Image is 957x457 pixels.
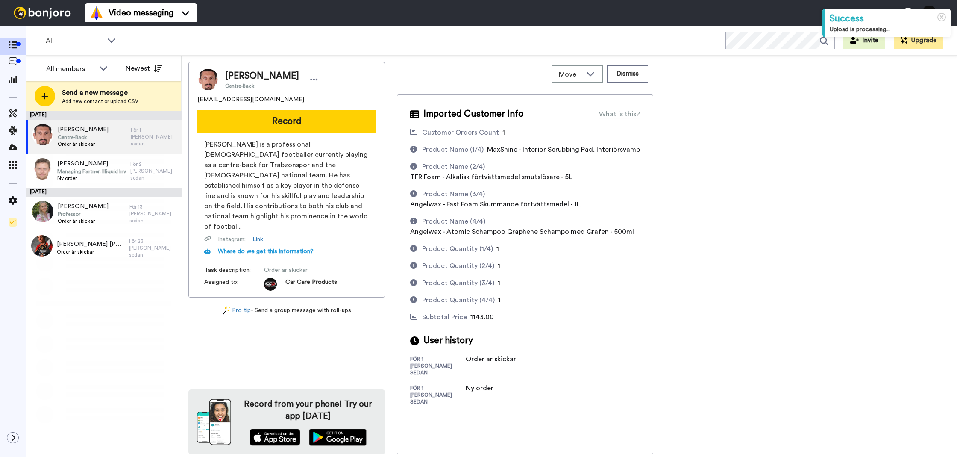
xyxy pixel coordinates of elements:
img: vm-color.svg [90,6,103,20]
span: Add new contact or upload CSV [62,98,138,105]
span: [EMAIL_ADDRESS][DOMAIN_NAME] [197,95,304,104]
div: What is this? [599,109,640,119]
span: MaxShine - Interior Scrubbing Pad. Interiörsvamp [487,146,640,153]
img: playstore [309,429,367,446]
button: Record [197,110,376,133]
span: Professor [58,211,109,218]
div: [DATE] [26,111,182,120]
img: Image of Stefan Savic [197,69,219,90]
span: Task description : [204,266,264,274]
div: Customer Orders Count [422,127,499,138]
div: Product Quantity (4/4) [422,295,495,305]
span: Angelwax - Atomic Schampoo Graphene Schampo med Grafen - 500ml [410,228,634,235]
span: 1143.00 [470,314,494,321]
div: för 1 [PERSON_NAME] sedan [410,356,466,376]
span: Angelwax - Fast Foam Skummande förtvättsmedel - 1L [410,201,580,208]
div: Order är skickar [466,354,516,364]
div: - Send a group message with roll-ups [188,306,385,315]
span: All [46,36,103,46]
button: Newest [119,60,168,77]
span: TFR Foam - Alkalisk förtvättsmedel smutslösare - 5L [410,174,572,180]
span: Order är skickar [58,218,109,224]
img: Checklist.svg [9,218,17,227]
div: Product Quantity (1/4) [422,244,493,254]
div: För 1 [PERSON_NAME] sedan [131,127,177,147]
img: b9d274af-5646-4176-80df-6e1d8e5a51e8.jpg [32,124,53,145]
div: Product Name (4/4) [422,216,485,227]
span: Ny order [57,175,126,182]
span: Instagram : [218,235,246,244]
div: Product Quantity (2/4) [422,261,494,271]
div: Product Name (1/4) [422,144,484,155]
img: appstore [250,429,300,446]
div: För 13 [PERSON_NAME] sedan [129,203,177,224]
span: User history [423,334,473,347]
span: Send a new message [62,88,138,98]
div: Product Name (2/4) [422,162,485,172]
span: [PERSON_NAME] [57,159,126,168]
span: Centre-Back [225,83,299,89]
a: Link [252,235,263,244]
span: [PERSON_NAME] [58,202,109,211]
div: Product Name (3/4) [422,189,485,199]
span: Video messaging [109,7,173,19]
div: för 1 [PERSON_NAME] sedan [410,385,466,405]
span: [PERSON_NAME] is a professional [DEMOGRAPHIC_DATA] footballer currently playing as a centre-back ... [204,139,369,232]
span: 1 [502,129,505,136]
span: Centre-Back [58,134,109,141]
button: Dismiss [607,65,648,83]
div: Upload is processing... [830,25,945,34]
span: [PERSON_NAME] [58,125,109,134]
img: magic-wand.svg [223,306,230,315]
img: bj-logo-header-white.svg [10,7,74,19]
a: Pro tip [223,306,251,315]
span: Imported Customer Info [423,108,523,121]
div: All members [46,64,95,74]
span: Where do we get this information? [218,248,314,254]
img: bca97223-7199-4c4a-ab71-54ae51a5323a.jpg [32,158,53,180]
span: 1 [496,245,499,252]
div: Success [830,12,945,25]
span: Order är skickar [57,248,124,255]
span: 1 [498,262,500,269]
div: Product Quantity (3/4) [422,278,494,288]
span: Order är skickar [264,266,345,274]
img: 4a464dd7-cdc2-4a2d-a19f-cd0468cb7e5d.jpg [31,235,53,257]
button: Invite [843,32,885,49]
span: Managing Partner: Illiquid Investments [57,168,126,175]
div: För 23 [PERSON_NAME] sedan [129,238,177,258]
div: [DATE] [26,188,182,197]
span: Car Care Products [285,278,337,291]
span: 1 [498,280,500,286]
div: Subtotal Price [422,312,467,322]
span: Move [559,69,582,80]
img: 1f7360be-e247-4aea-949a-22ea06c072e9.jpg [32,201,53,222]
h4: Record from your phone! Try our app [DATE] [240,398,376,422]
img: download [197,399,231,445]
button: Upgrade [894,32,943,49]
div: För 2 [PERSON_NAME] sedan [130,161,177,181]
span: Order är skickar [58,141,109,147]
span: [PERSON_NAME] [225,70,299,83]
div: Ny order [466,383,508,393]
span: 1 [498,297,501,304]
span: Assigned to: [204,278,264,291]
span: [PERSON_NAME] [PERSON_NAME] [57,240,124,248]
img: fa6b7fd4-c3c4-475b-9b20-179fad50db7e-1719390291.jpg [264,278,277,291]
